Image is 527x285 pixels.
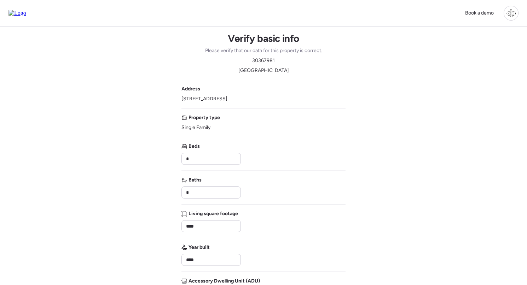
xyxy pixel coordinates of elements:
[189,114,220,121] span: Property type
[8,10,26,16] img: Logo
[465,10,494,16] span: Book a demo
[189,177,202,184] span: Baths
[181,95,227,102] span: [STREET_ADDRESS]
[205,47,322,54] span: Please verify that our data for this property is correct.
[252,57,275,64] span: 30367981
[189,210,238,217] span: Living square footage
[181,85,200,93] span: Address
[181,124,210,131] span: Single Family
[228,32,299,44] h1: Verify basic info
[189,244,210,251] span: Year built
[238,67,289,74] span: [GEOGRAPHIC_DATA]
[189,143,200,150] span: Beds
[189,278,260,285] span: Accessory Dwelling Unit (ADU)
